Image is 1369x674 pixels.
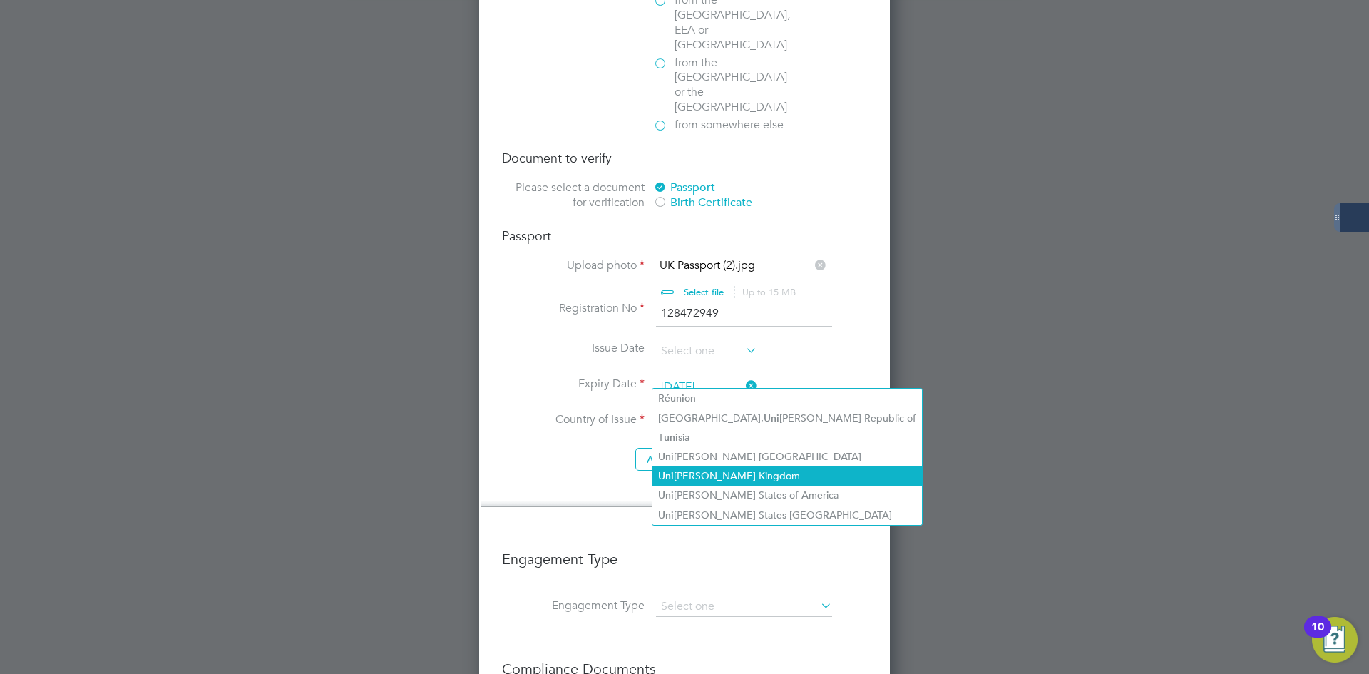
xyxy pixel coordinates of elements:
h3: Engagement Type [502,536,867,568]
b: uni [670,392,684,404]
b: Uni [658,451,674,463]
input: Select one [656,377,757,398]
label: Expiry Date [502,377,645,392]
b: Uni [764,412,779,424]
li: [PERSON_NAME] States of America [652,486,922,505]
span: from the [GEOGRAPHIC_DATA] or the [GEOGRAPHIC_DATA] [675,56,796,115]
h4: Document to verify [502,150,867,166]
h4: Passport [502,228,867,244]
li: [PERSON_NAME] Kingdom [652,466,922,486]
b: Uni [658,509,674,521]
label: Issue Date [502,341,645,356]
div: Passport [653,180,867,195]
label: Registration No [502,301,645,316]
li: Ré on [652,389,922,408]
li: [GEOGRAPHIC_DATA], [PERSON_NAME] Republic of [652,409,922,428]
b: Uni [658,489,674,501]
span: from somewhere else [675,118,784,133]
li: T sia [652,428,922,447]
div: 10 [1311,627,1324,645]
b: uni [664,432,678,444]
li: [PERSON_NAME] [GEOGRAPHIC_DATA] [652,447,922,466]
li: [PERSON_NAME] States [GEOGRAPHIC_DATA] [652,506,922,525]
div: Birth Certificate [653,195,867,210]
input: Select one [656,597,832,617]
button: Open Resource Center, 10 new notifications [1312,617,1358,663]
input: Select one [656,341,757,362]
label: Country of Issue [502,412,645,427]
label: Engagement Type [502,598,645,613]
b: Uni [658,470,674,482]
label: Upload photo [502,258,645,273]
label: Please select a document for verification [502,180,645,210]
button: Add document [635,448,727,471]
